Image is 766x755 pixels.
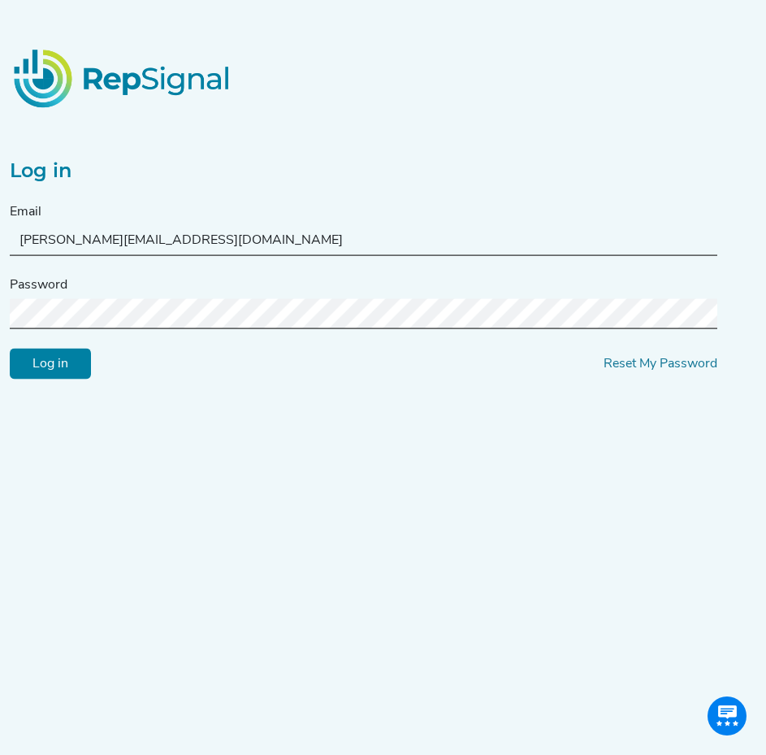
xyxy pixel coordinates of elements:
label: Email [10,202,41,222]
label: Password [10,276,67,295]
a: Reset My Password [604,358,717,371]
h2: Log in [10,159,717,183]
input: Log in [10,349,91,380]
